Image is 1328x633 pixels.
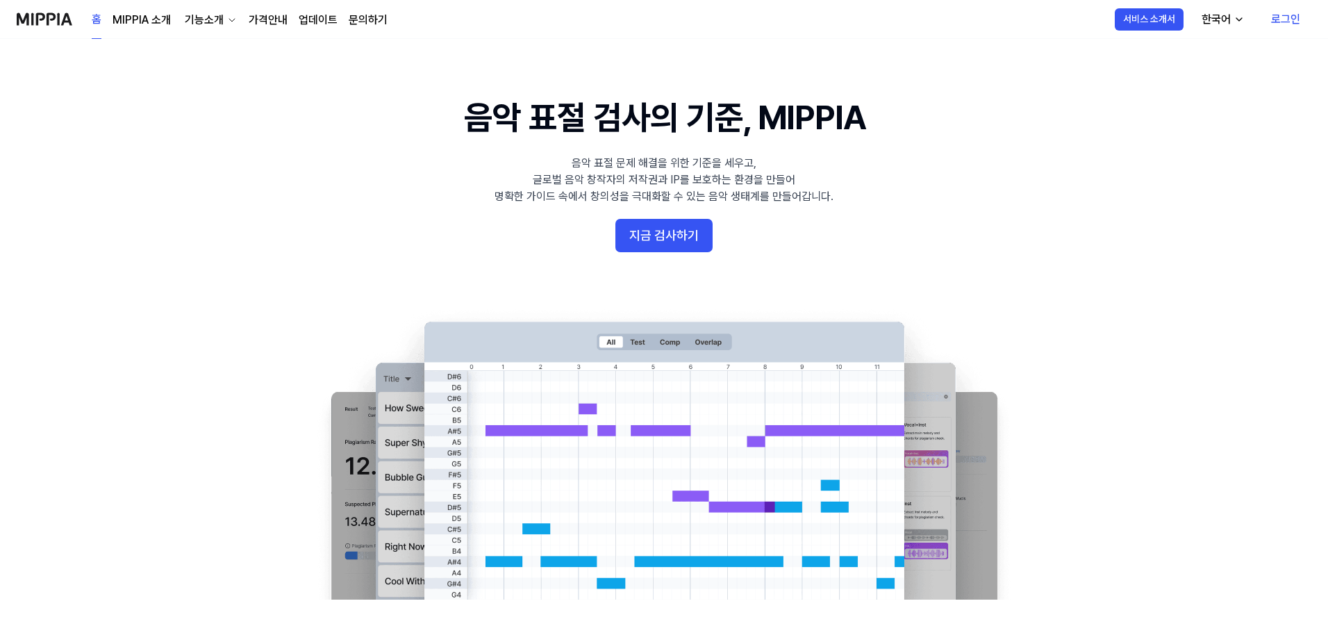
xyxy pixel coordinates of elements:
div: 음악 표절 문제 해결을 위한 기준을 세우고, 글로벌 음악 창작자의 저작권과 IP를 보호하는 환경을 만들어 명확한 가이드 속에서 창의성을 극대화할 수 있는 음악 생태계를 만들어... [495,155,833,205]
button: 서비스 소개서 [1115,8,1184,31]
a: 문의하기 [349,12,388,28]
button: 지금 검사하기 [615,219,713,252]
a: 홈 [92,1,101,39]
img: main Image [303,308,1025,600]
div: 기능소개 [182,12,226,28]
a: 업데이트 [299,12,338,28]
a: MIPPIA 소개 [113,12,171,28]
div: 한국어 [1199,11,1234,28]
button: 기능소개 [182,12,238,28]
h1: 음악 표절 검사의 기준, MIPPIA [464,94,865,141]
button: 한국어 [1190,6,1253,33]
a: 가격안내 [249,12,288,28]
